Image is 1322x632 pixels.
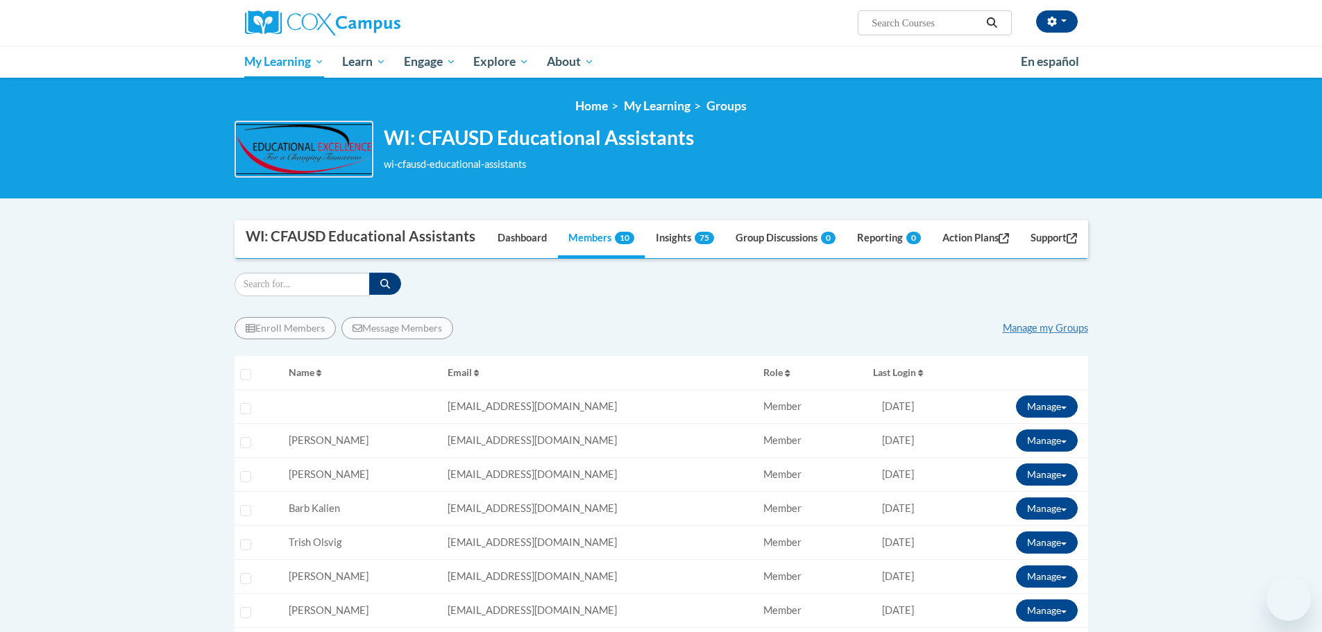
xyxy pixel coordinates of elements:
[624,99,690,113] a: My Learning
[240,437,251,448] input: Select learner
[240,539,251,550] input: Select learner
[906,232,921,244] span: 0
[289,536,341,548] span: Trish Olsvig
[1016,565,1078,588] button: Manage
[448,570,617,582] span: [EMAIL_ADDRESS][DOMAIN_NAME]
[1016,429,1078,452] button: Manage
[341,317,453,339] button: Message Members
[448,361,752,384] button: Email
[369,273,401,295] button: Search
[487,221,557,258] a: Dashboard
[695,232,714,244] span: 75
[395,46,465,78] a: Engage
[645,221,724,258] a: Insights75
[289,366,314,378] span: Name
[615,232,634,244] span: 10
[1016,599,1078,622] button: Manage
[763,570,802,582] span: Member
[289,502,340,514] span: Barb Kalien
[236,46,334,78] a: My Learning
[235,317,336,339] button: Enroll Members
[240,505,251,516] input: Select learner
[448,468,617,480] span: [EMAIL_ADDRESS][DOMAIN_NAME]
[873,366,916,378] span: Last Login
[882,570,914,582] span: [DATE]
[342,53,386,70] span: Learn
[244,53,324,70] span: My Learning
[763,604,802,616] span: Member
[235,273,370,296] input: Search
[882,434,914,446] span: [DATE]
[763,468,802,480] span: Member
[706,99,747,113] a: Groups
[404,53,456,70] span: Engage
[821,232,836,244] span: 0
[882,604,914,616] span: [DATE]
[224,46,1099,78] div: Main menu
[289,570,368,582] span: [PERSON_NAME]
[240,403,251,414] input: Select learner
[448,400,617,412] span: [EMAIL_ADDRESS][DOMAIN_NAME]
[289,434,368,446] span: [PERSON_NAME]
[725,221,846,258] a: Group Discussions0
[547,53,594,70] span: About
[289,604,368,616] span: [PERSON_NAME]
[763,536,802,548] span: Member
[870,15,981,31] input: Search Courses
[464,46,538,78] a: Explore
[448,366,472,378] span: Email
[1036,10,1078,33] button: Account Settings
[882,536,914,548] span: [DATE]
[882,400,914,412] span: [DATE]
[246,228,475,245] div: WI: CFAUSD Educational Assistants
[473,53,529,70] span: Explore
[384,126,694,150] h2: WI: CFAUSD Educational Assistants
[1003,322,1088,334] a: Manage my Groups
[245,10,400,35] img: Cox Campus
[1020,221,1087,258] a: Support
[384,157,694,172] div: wi-cfausd-educational-assistants
[240,573,251,584] input: Select learner
[849,361,946,384] button: Last Login
[558,221,645,258] a: Members10
[1016,395,1078,418] button: Manage
[763,434,802,446] span: Member
[847,221,931,258] a: Reporting0
[932,221,1019,258] a: Action Plans
[538,46,603,78] a: About
[1016,463,1078,486] button: Manage
[1012,47,1088,76] a: En español
[448,604,617,616] span: [EMAIL_ADDRESS][DOMAIN_NAME]
[763,400,802,412] span: Member
[763,366,783,378] span: Role
[763,502,802,514] span: Member
[240,369,251,380] input: Select all users
[882,502,914,514] span: [DATE]
[289,468,368,480] span: [PERSON_NAME]
[333,46,395,78] a: Learn
[1021,54,1079,69] span: En español
[1266,577,1311,621] iframe: Button to launch messaging window
[240,607,251,618] input: Select learner
[1016,497,1078,520] button: Manage
[240,471,251,482] input: Select learner
[575,99,608,113] a: Home
[763,361,838,384] button: Role
[882,468,914,480] span: [DATE]
[1016,531,1078,554] button: Manage
[448,502,617,514] span: [EMAIL_ADDRESS][DOMAIN_NAME]
[981,15,1002,31] button: Search
[448,536,617,548] span: [EMAIL_ADDRESS][DOMAIN_NAME]
[289,361,437,384] button: Name
[448,434,617,446] span: [EMAIL_ADDRESS][DOMAIN_NAME]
